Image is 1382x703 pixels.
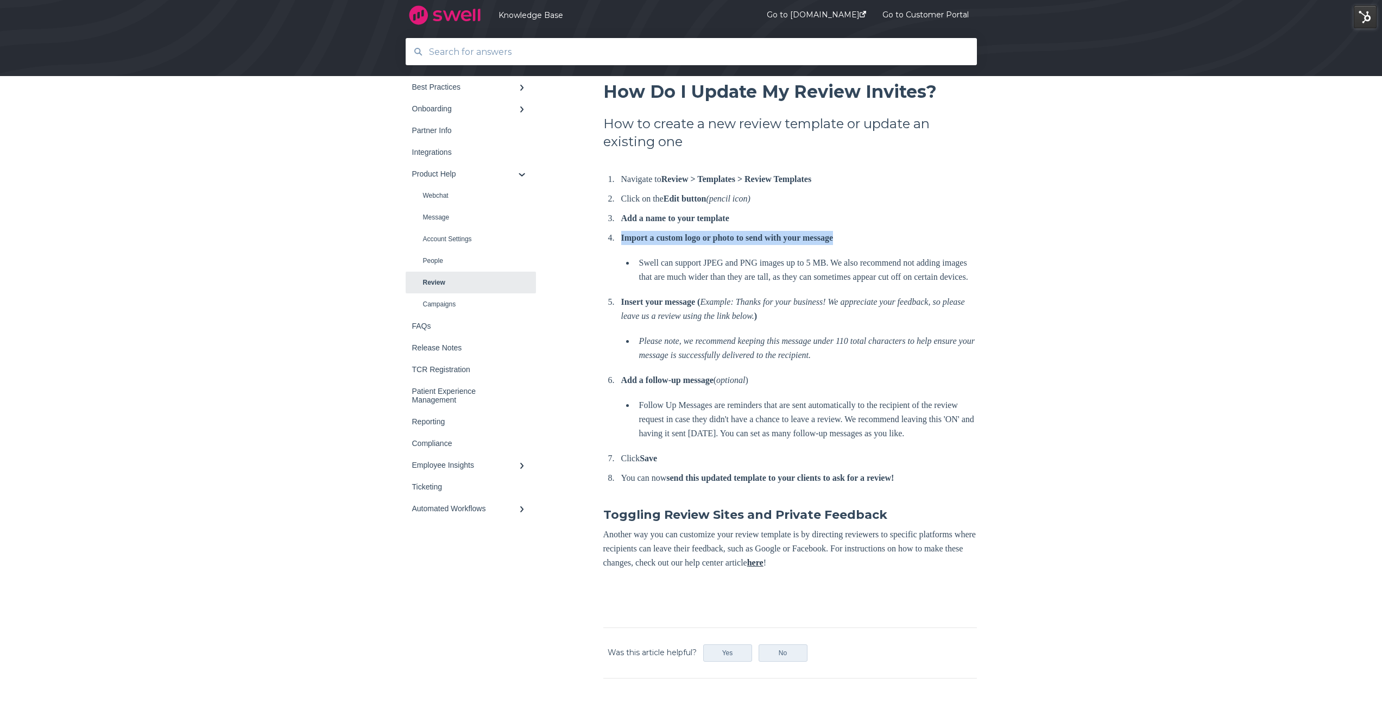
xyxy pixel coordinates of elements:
div: Reporting [412,417,519,426]
a: Webchat [406,185,536,206]
p: You can now [621,471,977,485]
a: Reporting [406,411,536,432]
a: Ticketing [406,476,536,498]
strong: Add a name to your template [621,214,729,223]
div: Onboarding [412,104,519,113]
a: Release Notes [406,337,536,359]
a: Patient Experience Management [406,380,536,411]
strong: Insert your message ( [621,297,701,306]
p: Click on the [621,192,977,206]
strong: ) [754,311,757,321]
a: Knowledge Base [498,10,734,20]
a: Compliance [406,432,536,454]
em: Please note, we recommend keeping this message under 110 total characters to help ensure your mes... [639,336,975,360]
em: (pencil icon) [706,194,750,203]
a: Onboarding [406,98,536,120]
div: Release Notes [412,343,519,352]
span: Yes [722,649,733,657]
a: Employee Insights [406,454,536,476]
p: ( ) [621,373,977,387]
strong: Review > Templates > Review Templates [661,174,811,184]
div: TCR Registration [412,365,519,374]
a: TCR Registration [406,359,536,380]
a: Review [406,272,536,293]
strong: Add a follow-up message [621,375,714,385]
div: Employee Insights [412,461,519,469]
strong: send this updated template to your clients to ask for a review! [666,473,894,482]
p: Navigate to [621,172,977,186]
div: Integrations [412,148,519,156]
div: Ticketing [412,482,519,491]
span: Was this article helpful? [608,648,697,657]
div: Patient Experience Management [412,387,519,404]
a: Integrations [406,141,536,163]
p: Click [621,451,977,466]
img: HubSpot Tools Menu Toggle [1354,5,1377,28]
a: Account Settings [406,228,536,250]
div: Compliance [412,439,519,448]
a: Best Practices [406,76,536,98]
button: No [759,644,807,662]
a: Partner Info [406,120,536,141]
a: FAQs [406,315,536,337]
a: Automated Workflows [406,498,536,519]
a: Message [406,206,536,228]
input: Search for answers [422,40,961,64]
strong: Save [640,454,657,463]
em: optional [716,375,745,385]
strong: Import a custom logo or photo to send with your message [621,233,834,242]
div: Automated Workflows [412,504,519,513]
a: People [406,250,536,272]
div: Product Help [412,170,519,178]
h2: How to create a new review template or update an existing one [603,115,977,150]
span: How Do I Update My Review Invites? [603,81,937,102]
div: Best Practices [412,83,519,91]
div: Partner Info [412,126,519,135]
p: Another way you can customize your review template is by directing reviewers to specific platform... [603,528,977,570]
strong: Edit button [664,194,706,203]
a: here [747,558,763,567]
a: Campaigns [406,293,536,315]
em: Example: Thanks for your business! We appreciate your feedback, so please leave us a review using... [621,297,965,321]
p: Swell can support JPEG and PNG images up to 5 MB. We also recommend not adding images that are mu... [639,256,977,284]
span: No [779,649,787,657]
h3: Toggling Review Sites and Private Feedback [603,507,977,523]
p: Follow Up Messages are reminders that are sent automatically to the recipient of the review reque... [639,398,977,441]
div: FAQs [412,322,519,330]
a: Product Help [406,163,536,185]
button: Yes [703,644,752,662]
img: company logo [406,2,484,29]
